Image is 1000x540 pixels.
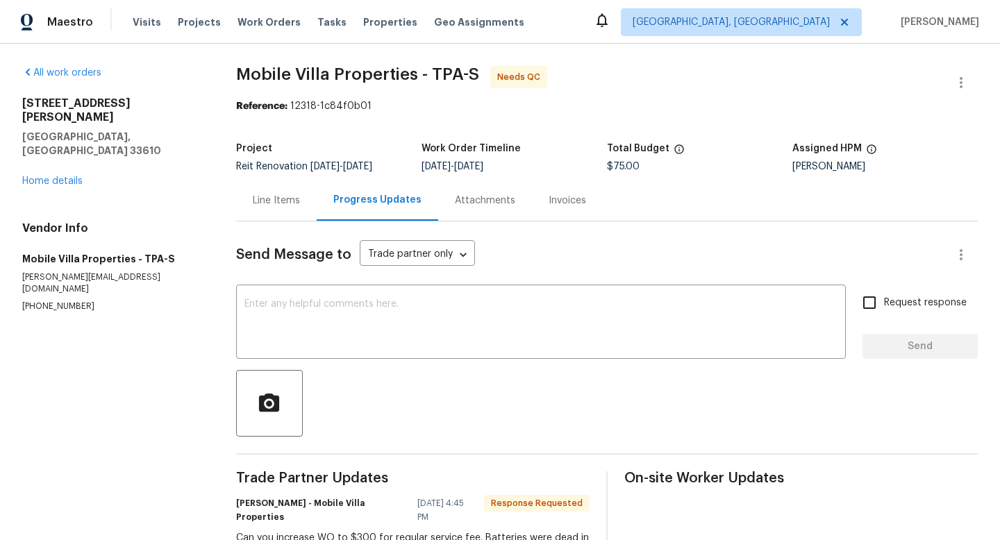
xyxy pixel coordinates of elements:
span: Projects [178,15,221,29]
span: Maestro [47,15,93,29]
span: [GEOGRAPHIC_DATA], [GEOGRAPHIC_DATA] [633,15,830,29]
div: [PERSON_NAME] [792,162,978,171]
div: Attachments [455,194,515,208]
h6: [PERSON_NAME] - Mobile Villa Properties [236,496,410,524]
span: Needs QC [497,70,546,84]
span: Send Message to [236,248,351,262]
div: 12318-1c84f0b01 [236,99,978,113]
span: - [310,162,372,171]
h5: Total Budget [607,144,669,153]
span: Request response [884,296,967,310]
span: On-site Worker Updates [624,471,978,485]
span: $75.00 [607,162,640,171]
a: Home details [22,176,83,186]
span: [DATE] [343,162,372,171]
div: Progress Updates [333,193,422,207]
h5: Mobile Villa Properties - TPA-S [22,252,203,266]
h4: Vendor Info [22,221,203,235]
span: Properties [363,15,417,29]
span: [DATE] 4:45 PM [417,496,476,524]
span: Work Orders [237,15,301,29]
span: [DATE] [454,162,483,171]
span: [PERSON_NAME] [895,15,979,29]
span: Geo Assignments [434,15,524,29]
div: Line Items [253,194,300,208]
b: Reference: [236,101,287,111]
span: Tasks [317,17,347,27]
h5: [GEOGRAPHIC_DATA], [GEOGRAPHIC_DATA] 33610 [22,130,203,158]
span: - [422,162,483,171]
a: All work orders [22,68,101,78]
span: Visits [133,15,161,29]
div: Trade partner only [360,244,475,267]
h5: Project [236,144,272,153]
span: Trade Partner Updates [236,471,590,485]
h5: Assigned HPM [792,144,862,153]
span: Mobile Villa Properties - TPA-S [236,66,479,83]
h5: Work Order Timeline [422,144,521,153]
span: Reit Renovation [236,162,372,171]
span: [DATE] [310,162,340,171]
div: Invoices [549,194,586,208]
span: Response Requested [485,496,588,510]
span: The hpm assigned to this work order. [866,144,877,162]
span: The total cost of line items that have been proposed by Opendoor. This sum includes line items th... [674,144,685,162]
p: [PHONE_NUMBER] [22,301,203,312]
p: [PERSON_NAME][EMAIL_ADDRESS][DOMAIN_NAME] [22,271,203,295]
h2: [STREET_ADDRESS][PERSON_NAME] [22,96,203,124]
span: [DATE] [422,162,451,171]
